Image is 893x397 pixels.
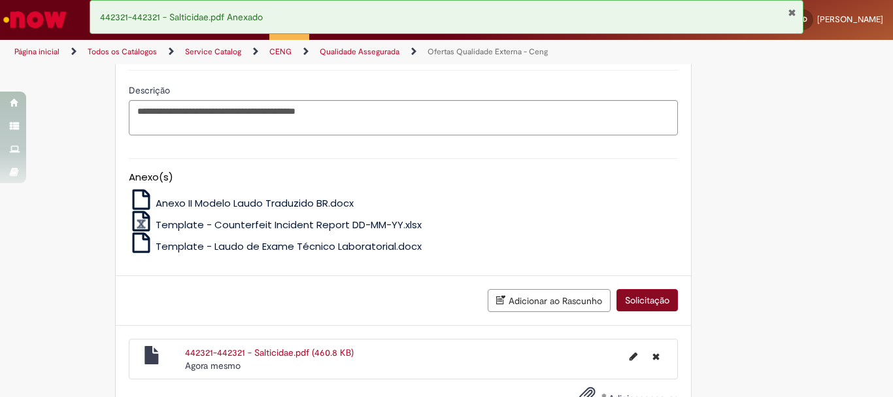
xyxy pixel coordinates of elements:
span: Template - Counterfeit Incident Report DD-MM-YY.xlsx [156,218,422,232]
a: Service Catalog [185,46,241,57]
button: Excluir 442321-442321 - Salticidae.pdf [645,346,667,367]
span: Template - Laudo de Exame Técnico Laboratorial.docx [156,239,422,253]
button: Solicitação [616,289,678,311]
a: Qualidade Assegurada [320,46,399,57]
span: 442321-442321 - Salticidae.pdf Anexado [100,11,263,23]
button: Adicionar ao Rascunho [488,289,611,312]
span: Descrição [129,84,173,96]
ul: Trilhas de página [10,40,586,64]
a: Todos os Catálogos [88,46,157,57]
span: Agora mesmo [185,360,241,371]
button: Fechar Notificação [788,7,796,18]
a: Template - Laudo de Exame Técnico Laboratorial.docx [129,239,422,253]
span: [PERSON_NAME] [817,14,883,25]
button: Editar nome de arquivo 442321-442321 - Salticidae.pdf [622,346,645,367]
span: Anexo II Modelo Laudo Traduzido BR.docx [156,196,354,210]
textarea: Descrição [129,100,678,135]
a: Página inicial [14,46,59,57]
a: Ofertas Qualidade Externa - Ceng [428,46,548,57]
h5: Anexo(s) [129,172,678,183]
a: 442321-442321 - Salticidae.pdf (460.8 KB) [185,347,354,358]
a: CENG [269,46,292,57]
img: ServiceNow [1,7,69,33]
time: 01/10/2025 14:58:02 [185,360,241,371]
a: Template - Counterfeit Incident Report DD-MM-YY.xlsx [129,218,422,232]
a: Anexo II Modelo Laudo Traduzido BR.docx [129,196,354,210]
